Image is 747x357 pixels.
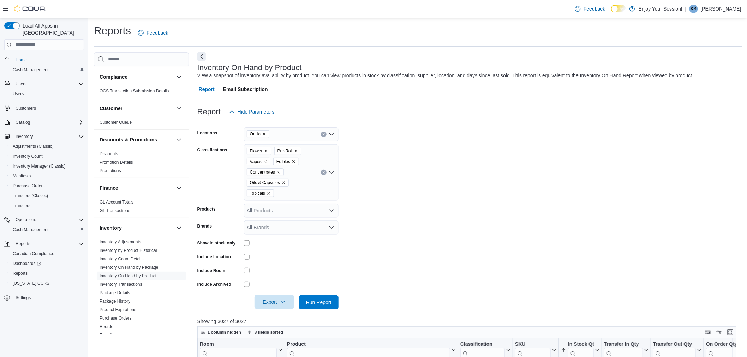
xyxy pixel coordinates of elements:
[250,158,262,165] span: Vapes
[14,5,46,12] img: Cova
[611,5,626,12] input: Dark Mode
[604,341,643,347] div: Transfer In Qty
[287,341,450,347] div: Product
[197,130,217,136] label: Locations
[197,223,212,229] label: Brands
[13,118,84,127] span: Catalog
[691,5,697,13] span: KS
[1,79,87,89] button: Users
[7,259,87,268] a: Dashboards
[94,150,189,178] div: Discounts & Promotions
[100,224,173,231] button: Inventory
[100,248,157,253] a: Inventory by Product Historical
[13,294,34,302] a: Settings
[10,225,51,234] a: Cash Management
[226,105,277,119] button: Hide Parameters
[247,168,284,176] span: Concentrates
[100,89,169,93] a: OCS Transaction Submission Details
[16,134,33,139] span: Inventory
[100,151,118,157] span: Discounts
[13,118,33,127] button: Catalog
[10,279,52,288] a: [US_STATE] CCRS
[100,282,142,287] span: Inventory Transactions
[223,82,268,96] span: Email Subscription
[572,2,608,16] a: Feedback
[175,73,183,81] button: Compliance
[100,273,156,278] a: Inventory On Hand by Product
[7,181,87,191] button: Purchase Orders
[10,66,84,74] span: Cash Management
[100,324,115,329] span: Reorder
[13,104,39,113] a: Customers
[704,328,712,337] button: Keyboard shortcuts
[10,182,84,190] span: Purchase Orders
[7,268,87,278] button: Reports
[263,159,267,164] button: Remove Vapes from selection in this group
[94,198,189,218] div: Finance
[294,149,298,153] button: Remove Pre-Roll from selection in this group
[100,168,121,174] span: Promotions
[100,256,144,262] span: Inventory Count Details
[276,158,290,165] span: Edibles
[329,208,334,213] button: Open list of options
[13,144,54,149] span: Adjustments (Classic)
[299,295,339,309] button: Run Report
[13,104,84,113] span: Customers
[13,55,84,64] span: Home
[7,249,87,259] button: Canadian Compliance
[13,80,29,88] button: Users
[7,89,87,99] button: Users
[715,328,723,337] button: Display options
[238,108,275,115] span: Hide Parameters
[200,341,277,347] div: Room
[175,184,183,192] button: Finance
[199,82,215,96] span: Report
[147,29,168,36] span: Feedback
[100,307,136,312] a: Product Expirations
[100,299,130,304] a: Package History
[197,318,742,325] p: Showing 3027 of 3027
[10,201,33,210] a: Transfers
[100,333,117,338] a: Transfers
[13,251,54,256] span: Canadian Compliance
[7,191,87,201] button: Transfers (Classic)
[100,332,117,338] span: Transfers
[13,240,33,248] button: Reports
[94,238,189,342] div: Inventory
[100,324,115,329] a: Reorder
[276,170,281,174] button: Remove Concentrates from selection in this group
[584,5,605,12] span: Feedback
[689,5,698,13] div: Kayla Schop
[100,184,173,192] button: Finance
[13,227,48,232] span: Cash Management
[274,147,301,155] span: Pre-Roll
[10,162,68,170] a: Inventory Manager (Classic)
[1,103,87,113] button: Customers
[175,224,183,232] button: Inventory
[100,105,122,112] h3: Customer
[16,241,30,247] span: Reports
[100,307,136,313] span: Product Expirations
[13,203,30,208] span: Transfers
[13,271,28,276] span: Reports
[10,66,51,74] a: Cash Management
[13,173,31,179] span: Manifests
[329,170,334,175] button: Open list of options
[197,282,231,287] label: Include Archived
[7,151,87,161] button: Inventory Count
[247,158,270,165] span: Vapes
[197,254,231,260] label: Include Location
[1,239,87,249] button: Reports
[100,224,122,231] h3: Inventory
[515,341,551,347] div: SKU
[277,147,293,155] span: Pre-Roll
[100,316,132,321] a: Purchase Orders
[10,269,30,278] a: Reports
[13,293,84,302] span: Settings
[100,120,132,125] a: Customer Queue
[13,183,45,189] span: Purchase Orders
[10,90,84,98] span: Users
